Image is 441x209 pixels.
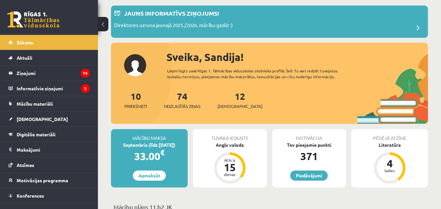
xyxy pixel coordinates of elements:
a: 74Neizlasītās ziņas [164,90,200,110]
span: Aktuāli [17,55,32,61]
a: Digitālie materiāli [8,127,90,142]
div: Motivācija [272,129,346,142]
div: 15 [220,162,240,172]
span: € [160,148,165,157]
div: Atlicis [220,158,240,162]
a: Maksājumi [8,142,90,157]
i: 2 [81,84,90,93]
div: Sveika, Sandija! [166,49,428,65]
a: Informatīvie ziņojumi2 [8,81,90,96]
span: Digitālie materiāli [17,131,55,137]
div: Tuvākā ieskaite [193,129,267,142]
p: Jauns informatīvs ziņojums! [124,9,219,18]
legend: Informatīvie ziņojumi [17,81,90,96]
div: Angļu valoda [193,142,267,148]
span: Motivācijas programma [17,177,68,183]
a: Mācību materiāli [8,96,90,111]
a: Literatūra 4 balles [351,142,428,185]
a: Angļu valoda Atlicis 15 dienas [193,142,267,185]
div: Pēdējā atzīme [351,129,428,142]
div: 371 [272,148,346,164]
span: [DEMOGRAPHIC_DATA] [17,116,68,122]
a: 12[DEMOGRAPHIC_DATA] [217,90,262,110]
a: Konferences [8,188,90,203]
div: 33.00 [111,148,188,164]
legend: Ziņojumi [17,66,90,81]
div: dienas [220,172,240,176]
span: Konferences [17,193,44,199]
a: Motivācijas programma [8,173,90,188]
div: Laipni lūgts savā Rīgas 1. Tālmācības vidusskolas skolnieka profilā. Šeit Tu vari redzēt tuvojošo... [167,68,357,80]
a: Atzīmes [8,157,90,172]
span: Priekšmeti [124,103,147,110]
div: Tev pieejamie punkti [272,142,346,148]
a: [DEMOGRAPHIC_DATA] [8,112,90,127]
a: 10Priekšmeti [124,90,147,110]
div: Septembris (līdz [DATE]) [111,142,188,148]
legend: Maksājumi [17,142,90,157]
a: Ziņojumi74 [8,66,90,81]
span: Mācību materiāli [17,101,53,107]
a: Jauns informatīvs ziņojums! Direktores uzruna jaunajā 2025./2026. mācību gadā! :) [114,9,425,35]
div: Mācību maksa [111,129,188,142]
a: Sākums [8,35,90,50]
a: Piedāvājumi [290,171,328,181]
div: Literatūra [351,142,428,148]
div: balles [380,169,400,172]
span: [DEMOGRAPHIC_DATA] [217,103,262,110]
a: Rīgas 1. Tālmācības vidusskola [7,11,59,28]
span: Atzīmes [17,162,34,168]
a: Aktuāli [8,50,90,65]
span: Sākums [17,39,33,45]
div: 4 [380,158,400,169]
p: Direktores uzruna jaunajā 2025./2026. mācību gadā! :) [114,22,233,31]
i: 74 [81,69,90,78]
a: Apmaksāt [133,171,166,181]
span: Neizlasītās ziņas [164,103,200,110]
